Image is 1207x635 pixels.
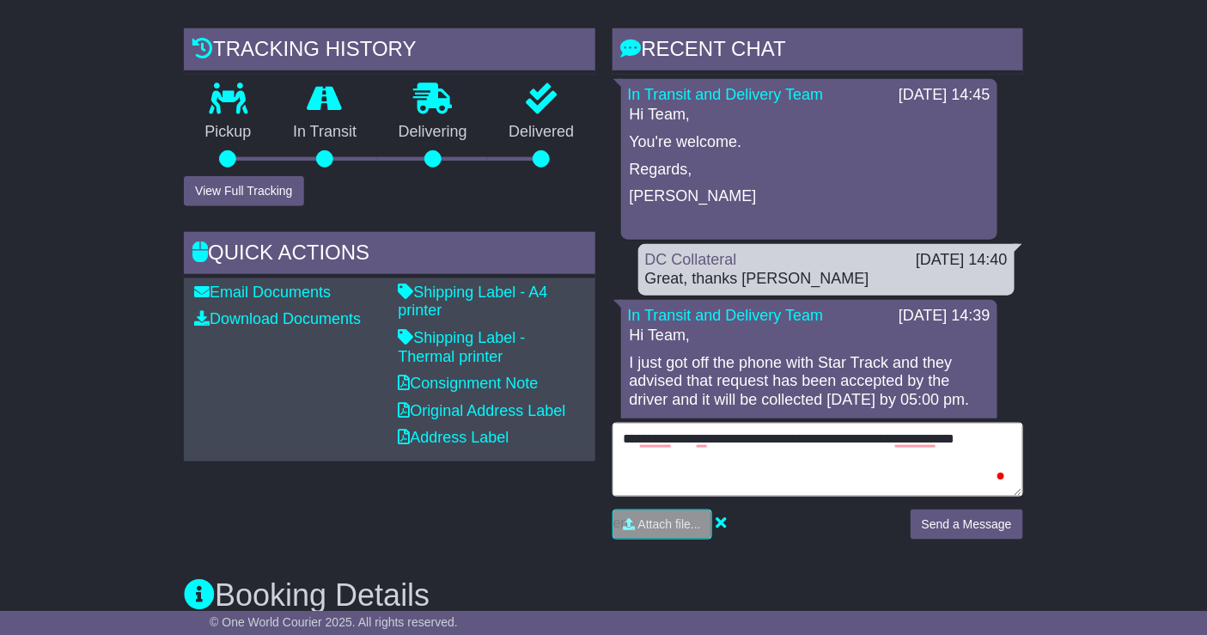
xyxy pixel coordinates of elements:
a: Consignment Note [398,375,538,392]
div: [DATE] 14:45 [899,86,991,105]
a: Download Documents [194,310,361,327]
span: © One World Courier 2025. All rights reserved. [210,615,458,629]
textarea: To enrich screen reader interactions, please activate Accessibility in Grammarly extension settings [613,423,1023,497]
p: [PERSON_NAME] [630,187,989,206]
p: I just got off the phone with Star Track and they advised that request has been accepted by the d... [630,354,989,410]
a: DC Collateral [645,251,737,268]
div: RECENT CHAT [613,28,1023,75]
p: Pickup [184,123,272,142]
p: Delivered [488,123,595,142]
div: [DATE] 14:39 [899,307,991,326]
p: Regards, [PERSON_NAME] [630,418,989,455]
div: Quick Actions [184,232,594,278]
div: [DATE] 14:40 [916,251,1008,270]
p: You're welcome. [630,133,989,152]
h3: Booking Details [184,578,1023,613]
a: Shipping Label - Thermal printer [398,329,525,365]
button: Send a Message [911,510,1023,540]
p: In Transit [272,123,378,142]
div: Tracking history [184,28,594,75]
a: Address Label [398,429,509,446]
p: Regards, [630,161,989,180]
p: Hi Team, [630,106,989,125]
p: Delivering [377,123,488,142]
a: In Transit and Delivery Team [628,307,824,324]
a: In Transit and Delivery Team [628,86,824,103]
a: Shipping Label - A4 printer [398,284,547,320]
div: Great, thanks [PERSON_NAME] [645,270,1008,289]
a: Email Documents [194,284,331,301]
p: Hi Team, [630,327,989,345]
a: Original Address Label [398,402,565,419]
button: View Full Tracking [184,176,303,206]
